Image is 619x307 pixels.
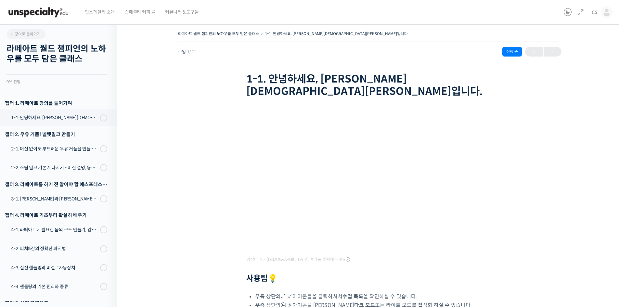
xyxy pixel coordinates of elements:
[6,44,107,64] h2: 라떼아트 월드 챔피언의 노하우를 모두 담은 클래스
[502,47,522,57] div: 진행 중
[5,99,107,108] h3: 챕터 1. 라떼아트 강의를 들어가며
[10,32,41,36] span: 강의로 돌아가기
[592,9,598,15] span: CS
[11,114,98,121] div: 1-1. 안녕하세요, [PERSON_NAME][DEMOGRAPHIC_DATA][PERSON_NAME]입니다.
[178,50,197,54] span: 수업 1
[11,145,98,152] div: 2-1. 머신 없이도 부드러운 우유 거품을 만들 수 있어요 (프렌치 프레스)
[11,245,98,252] div: 4-2. 피쳐&잔의 정확한 파지법
[11,226,98,233] div: 4-1. 라떼아트에 필요한 몸의 구조 만들기, 감독관 & 관찰자가 되는 법
[11,164,98,171] div: 2-2. 스팀 밀크 기본기 다지기 - 머신 설명, 용어 설명, 스팀 공기가 생기는 이유
[5,130,107,139] div: 챕터 2. 우유 거품! 벨벳밀크 만들기
[11,264,98,271] div: 4-3. 실전 핸들링의 비결, "자동장치"
[178,31,259,36] a: 라떼아트 월드 챔피언의 노하우를 모두 담은 클래스
[6,80,107,84] div: 0% 진행
[5,180,107,189] div: 챕터 3. 라떼아트를 하기 전 알아야 할 에스프레소 지식
[5,211,107,220] div: 챕터 4. 라떼아트 기초부터 확실히 배우기
[189,49,197,55] span: / 21
[11,283,98,290] div: 4-4. 핸들링의 기본 원리와 종류
[11,195,98,202] div: 3-1. [PERSON_NAME]와 [PERSON_NAME], [PERSON_NAME]과 백플러싱이 라떼아트에 미치는 영향
[246,73,493,98] h1: 1-1. 안녕하세요, [PERSON_NAME][DEMOGRAPHIC_DATA][PERSON_NAME]입니다.
[268,274,277,283] strong: 💡
[6,29,45,39] a: 강의로 돌아가기
[246,257,350,262] span: 영상이 끊기[DEMOGRAPHIC_DATA] 여기를 클릭해주세요
[246,274,277,283] strong: 사용팁
[265,31,409,36] a: 1-1. 안녕하세요, [PERSON_NAME][DEMOGRAPHIC_DATA][PERSON_NAME]입니다.
[342,293,363,300] b: 수업 목록
[255,292,493,301] li: 우측 상단의 아이콘들을 클릭하셔서 을 확인하실 수 있습니다.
